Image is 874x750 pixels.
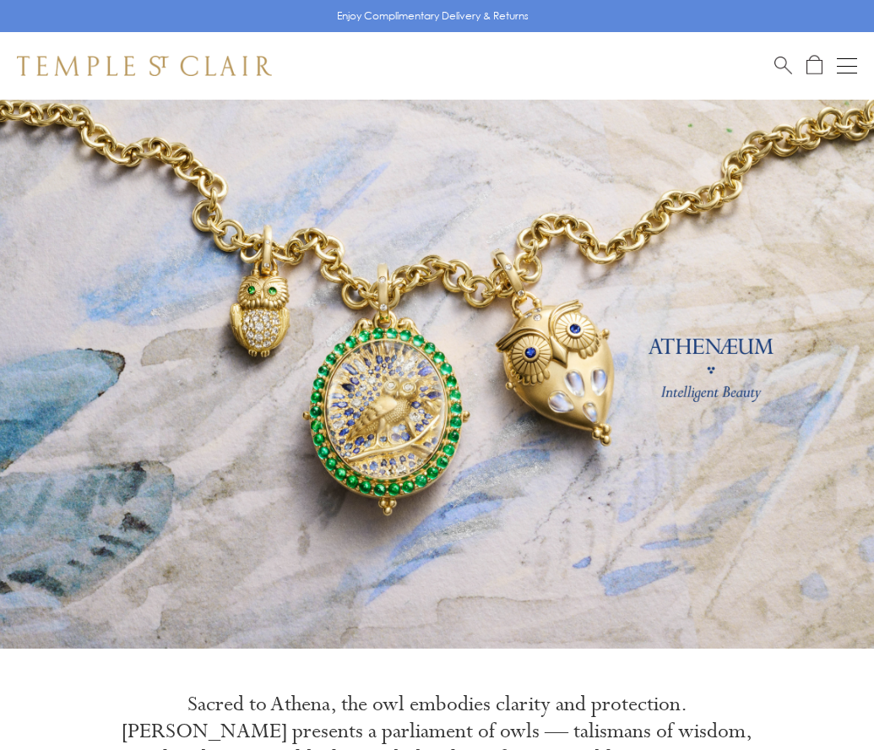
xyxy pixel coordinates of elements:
img: Temple St. Clair [17,56,272,76]
p: Enjoy Complimentary Delivery & Returns [337,8,529,24]
a: Search [774,55,792,76]
a: Open Shopping Bag [806,55,822,76]
button: Open navigation [837,56,857,76]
